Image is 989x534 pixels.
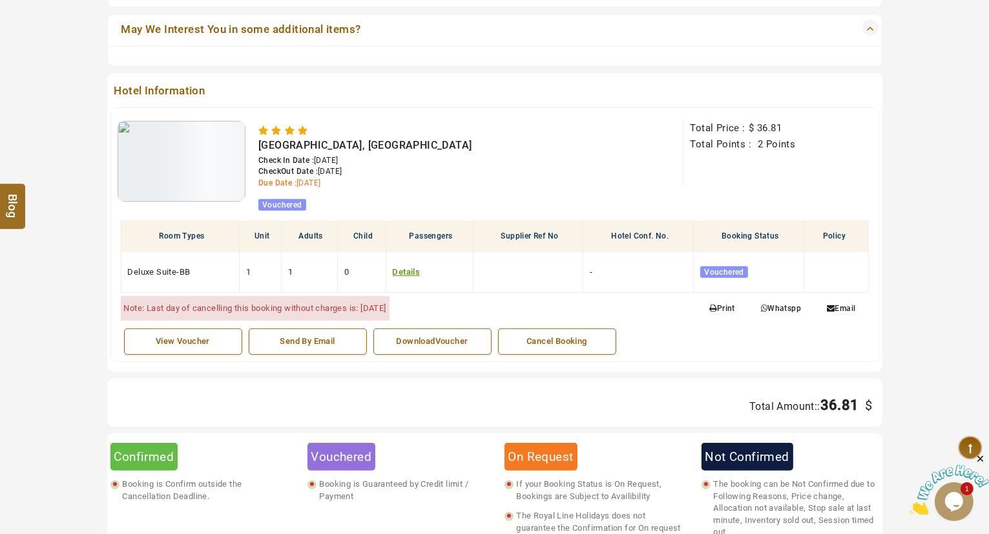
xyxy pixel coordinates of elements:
[909,453,989,515] iframe: chat widget
[131,336,235,348] div: View Voucher
[258,156,314,165] span: Check In Date :
[817,299,865,318] a: Email
[694,220,804,252] th: Booking Status
[820,397,859,413] span: 36.81
[583,220,694,252] th: Hotel Conf. No.
[118,21,796,39] a: May We Interest You in some additional items?
[514,478,682,502] span: If your Booking Status is On Request, Bookings are Subject to Availibility
[337,220,386,252] th: Child
[758,138,795,150] span: 2 Points
[288,267,293,277] span: 1
[317,478,485,502] span: Booking is Guaranteed by Credit limit / Payment
[128,267,191,277] span: Deluxe Suite-BB
[751,299,811,318] a: Whatspp
[749,122,754,134] span: $
[690,122,745,134] span: Total Price :
[505,336,609,348] div: Cancel Booking
[702,443,793,471] div: Not Confirmed
[700,299,744,318] a: Print
[505,443,578,471] div: On Request
[256,336,360,348] div: Send By Email
[318,167,342,176] span: [DATE]
[258,167,318,176] span: CheckOut Date :
[120,478,288,502] span: Booking is Confirm outside the Cancellation Deadline.
[498,328,616,355] a: Cancel Booking
[249,328,367,355] a: Send By Email
[590,267,592,277] span: -
[690,138,751,150] span: Total Points :
[700,266,748,278] span: Vouchered
[110,83,802,101] span: Hotel Information
[473,220,583,252] th: Supplier Ref No
[314,156,338,165] span: [DATE]
[121,220,240,252] th: Room Types
[709,304,734,313] span: Print
[258,178,297,187] span: Due Date :
[862,398,872,413] span: $
[827,304,855,313] span: Email
[110,443,178,471] div: Confirmed
[281,220,337,252] th: Adults
[240,220,281,252] th: Unit
[823,231,846,240] span: Policy
[373,328,492,355] a: DownloadVoucher
[393,267,421,277] a: Details
[124,303,386,313] span: Note: Last day of cancelling this booking without charges is: [DATE]
[118,121,246,202] img: 1-ThumbNail.jpg
[757,122,782,134] span: 36.81
[380,336,484,348] div: DownloadVoucher
[749,400,820,412] span: Total Amount::
[246,267,251,277] span: 1
[5,194,21,205] span: Blog
[124,328,242,355] a: View Voucher
[344,267,349,277] span: 0
[761,304,801,313] span: Whatspp
[386,220,473,252] th: Passengers
[258,139,472,151] span: [GEOGRAPHIC_DATA], [GEOGRAPHIC_DATA]
[297,178,320,187] span: [DATE]
[258,199,306,211] span: Vouchered
[307,443,376,471] div: Vouchered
